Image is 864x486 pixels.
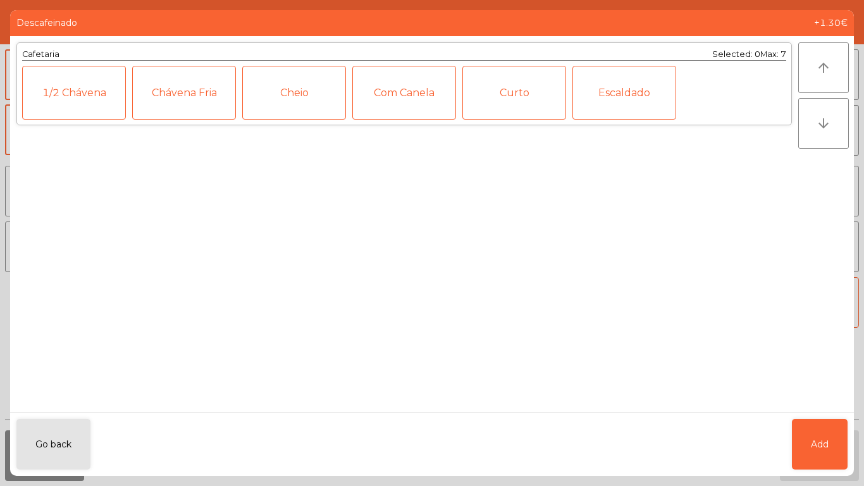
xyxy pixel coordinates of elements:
[132,66,236,120] div: Chávena Fria
[798,42,849,93] button: arrow_upward
[22,66,126,120] div: 1/2 Chávena
[572,66,676,120] div: Escaldado
[798,98,849,149] button: arrow_downward
[22,48,59,60] div: Cafetaria
[792,419,848,470] button: Add
[816,60,831,75] i: arrow_upward
[16,419,90,470] button: Go back
[462,66,566,120] div: Curto
[16,16,77,30] span: Descafeinado
[712,49,760,59] span: Selected: 0
[814,16,848,30] span: +1.30€
[816,116,831,131] i: arrow_downward
[811,438,829,451] span: Add
[760,49,786,59] span: Max: 7
[242,66,346,120] div: Cheio
[352,66,456,120] div: Com Canela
